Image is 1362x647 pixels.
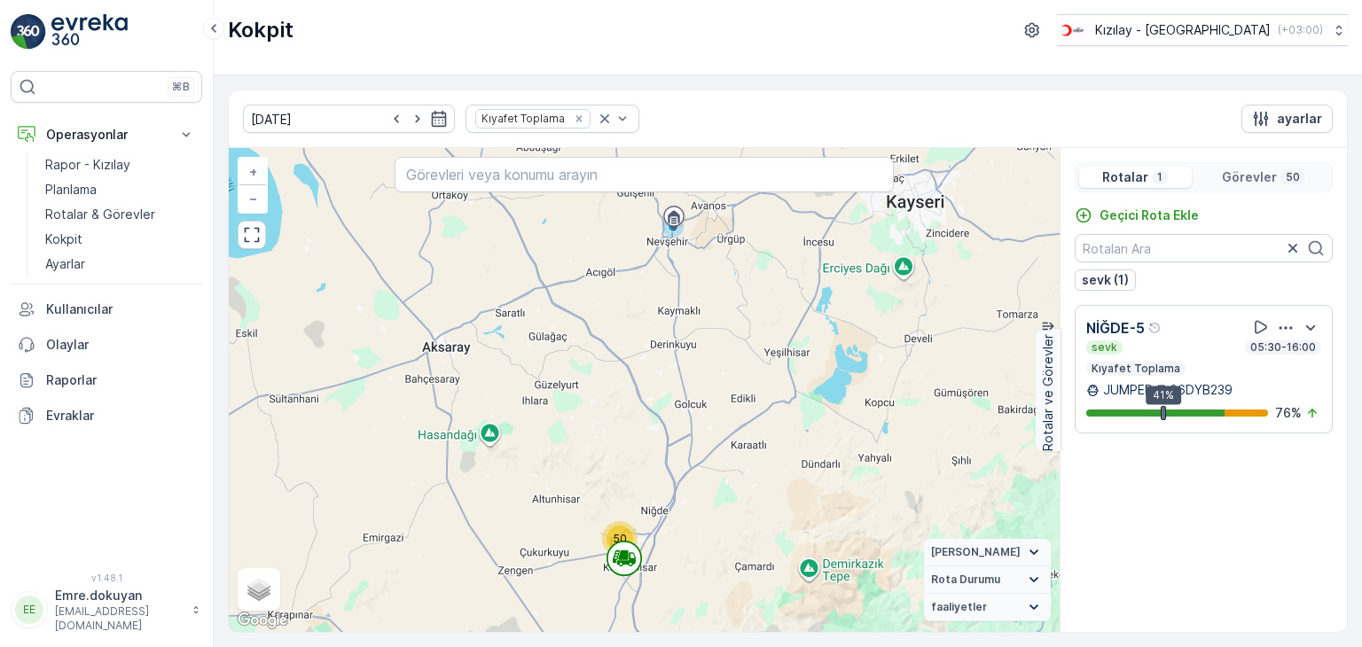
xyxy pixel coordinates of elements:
[1082,271,1129,289] p: sevk (1)
[38,202,202,227] a: Rotalar & Görevler
[602,521,638,557] div: 50
[11,292,202,327] a: Kullanıcılar
[1148,321,1162,335] div: Yardım Araç İkonu
[1275,404,1302,422] p: 76 %
[45,206,155,223] p: Rotalar & Görevler
[46,300,195,318] p: Kullanıcılar
[46,371,195,389] p: Raporlar
[1086,317,1145,339] p: NİĞDE-5
[931,573,1000,587] span: Rota Durumu
[931,600,987,614] span: faaliyetler
[1146,386,1181,405] div: 41%
[11,362,202,398] a: Raporlar
[569,112,589,126] div: Remove Kıyafet Toplama
[1241,105,1333,133] button: ayarlar
[55,587,183,604] p: Emre.dokuyan
[45,255,85,273] p: Ayarlar
[924,566,1051,594] summary: Rota Durumu
[51,14,128,50] img: logo_light-DOdMpM7g.png
[1075,269,1136,291] button: sevk (1)
[931,545,1021,559] span: [PERSON_NAME]
[1222,168,1277,186] p: Görevler
[233,609,292,632] img: Google
[11,398,202,433] a: Evraklar
[45,230,82,248] p: Kokpit
[1095,21,1271,39] p: Kızılay - [GEOGRAPHIC_DATA]
[11,327,202,362] a: Olaylar
[1090,340,1119,355] p: sevk
[11,573,202,583] span: v 1.48.1
[1057,20,1088,40] img: k%C4%B1z%C4%B1lay_D5CCths_t1JZB0k.png
[239,570,278,609] a: Layers
[249,191,258,206] span: −
[45,181,97,199] p: Planlama
[46,407,195,425] p: Evraklar
[38,227,202,252] a: Kokpit
[55,604,183,633] p: [EMAIL_ADDRESS][DOMAIN_NAME]
[228,16,294,44] p: Kokpit
[1170,381,1233,399] p: 06DYB239
[924,539,1051,566] summary: [PERSON_NAME]
[1075,234,1333,262] input: Rotaları Ara
[1103,381,1153,399] p: JUMPER
[924,594,1051,621] summary: faaliyetler
[1075,207,1199,224] a: Geçici Rota Ekle
[1090,362,1182,376] p: Kıyafet Toplama
[11,117,202,152] button: Operasyonlar
[476,110,567,127] div: Kıyafet Toplama
[1278,23,1323,37] p: ( +03:00 )
[15,596,43,624] div: EE
[172,80,190,94] p: ⌘B
[38,152,202,177] a: Rapor - Kızılay
[1248,340,1318,355] p: 05:30-16:00
[243,105,455,133] input: dd/mm/yyyy
[1100,207,1199,224] p: Geçici Rota Ekle
[11,14,46,50] img: logo
[1277,110,1322,128] p: ayarlar
[1284,170,1302,184] p: 50
[45,156,130,174] p: Rapor - Kızılay
[38,177,202,202] a: Planlama
[614,532,627,545] span: 50
[239,159,266,185] a: Yakınlaştır
[395,157,893,192] input: Görevleri veya konumu arayın
[1039,334,1057,451] p: Rotalar ve Görevler
[46,336,195,354] p: Olaylar
[233,609,292,632] a: Bu bölgeyi Google Haritalar'da açın (yeni pencerede açılır)
[11,587,202,633] button: EEEmre.dokuyan[EMAIL_ADDRESS][DOMAIN_NAME]
[1155,170,1164,184] p: 1
[249,164,257,179] span: +
[1102,168,1148,186] p: Rotalar
[38,252,202,277] a: Ayarlar
[1057,14,1348,46] button: Kızılay - [GEOGRAPHIC_DATA](+03:00)
[46,126,167,144] p: Operasyonlar
[239,185,266,212] a: Uzaklaştır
